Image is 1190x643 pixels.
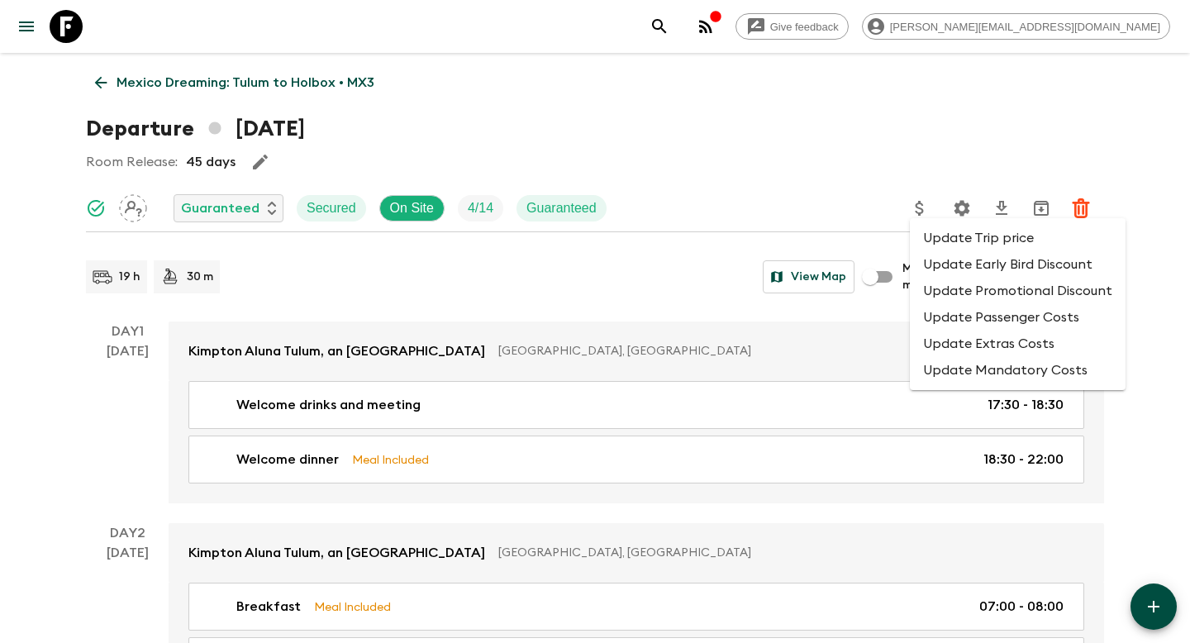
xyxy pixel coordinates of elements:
[910,304,1126,331] li: Update Passenger Costs
[910,357,1126,383] li: Update Mandatory Costs
[910,331,1126,357] li: Update Extras Costs
[910,278,1126,304] li: Update Promotional Discount
[910,251,1126,278] li: Update Early Bird Discount
[910,225,1126,251] li: Update Trip price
